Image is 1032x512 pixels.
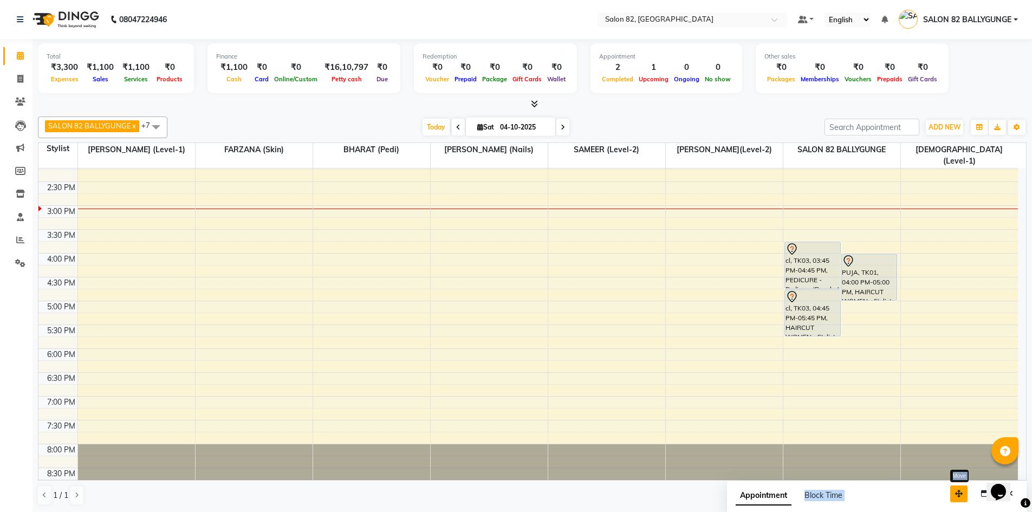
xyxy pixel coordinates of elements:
span: Appointment [736,486,791,505]
div: ₹0 [271,61,320,74]
span: Gift Cards [510,75,544,83]
div: ₹1,100 [118,61,154,74]
span: Expenses [48,75,81,83]
div: 2:30 PM [45,182,77,193]
span: +7 [141,121,158,129]
div: Move [950,470,969,482]
div: ₹0 [373,61,392,74]
div: ₹0 [798,61,842,74]
div: ₹0 [764,61,798,74]
span: BHARAT (Pedi) [313,143,430,157]
div: 6:30 PM [45,373,77,384]
span: Sat [475,123,497,131]
div: 8:00 PM [45,444,77,456]
span: FARZANA (Skin) [196,143,313,157]
div: 7:30 PM [45,420,77,432]
span: Services [121,75,151,83]
div: ₹3,300 [47,61,82,74]
div: ₹0 [510,61,544,74]
iframe: chat widget [986,469,1021,501]
span: Vouchers [842,75,874,83]
span: No show [702,75,734,83]
span: Wallet [544,75,568,83]
span: SALON 82 BALLYGUNGE [923,14,1011,25]
div: 1 [636,61,671,74]
div: ₹0 [874,61,905,74]
span: [PERSON_NAME] (Level-1) [78,143,195,157]
div: 4:00 PM [45,254,77,265]
input: Search Appointment [825,119,919,135]
button: ADD NEW [926,120,963,135]
b: 08047224946 [119,4,167,35]
div: 0 [671,61,702,74]
div: ₹0 [252,61,271,74]
span: Memberships [798,75,842,83]
div: cl, TK03, 03:45 PM-04:45 PM, PEDICURE - Pedicure (Regular) [785,242,840,288]
div: 2 [599,61,636,74]
span: Package [479,75,510,83]
div: ₹0 [423,61,452,74]
span: SALON 82 BALLYGUNGE [48,121,131,130]
div: 4:30 PM [45,277,77,289]
span: Today [423,119,450,135]
div: 0 [702,61,734,74]
div: ₹1,100 [216,61,252,74]
div: ₹0 [452,61,479,74]
span: Products [154,75,185,83]
div: 8:30 PM [45,468,77,479]
span: [PERSON_NAME](level-2) [666,143,783,157]
span: SALON 82 BALLYGUNGE [783,143,900,157]
a: x [131,121,136,130]
span: ADD NEW [929,123,960,131]
span: Voucher [423,75,452,83]
span: Petty cash [329,75,365,83]
div: cl, TK03, 04:45 PM-05:45 PM, HAIRCUT WOMEN - Stylist Level 1 (Regular) [785,290,840,336]
div: ₹16,10,797 [320,61,373,74]
div: ₹1,100 [82,61,118,74]
div: 3:00 PM [45,206,77,217]
span: [PERSON_NAME] (Nails) [431,143,548,157]
img: SALON 82 BALLYGUNGE [899,10,918,29]
div: 6:00 PM [45,349,77,360]
div: ₹0 [842,61,874,74]
div: Stylist [38,143,77,154]
div: 7:00 PM [45,397,77,408]
div: PUJA, TK01, 04:00 PM-05:00 PM, HAIRCUT WOMEN - Stylist Level 1 (Regular) [841,254,897,300]
span: SAMEER (level-2) [548,143,665,157]
div: ₹0 [544,61,568,74]
div: Appointment [599,52,734,61]
span: Gift Cards [905,75,940,83]
span: 1 / 1 [53,490,68,501]
span: Cash [224,75,244,83]
div: 5:30 PM [45,325,77,336]
span: Completed [599,75,636,83]
div: ₹0 [154,61,185,74]
div: Total [47,52,185,61]
span: Prepaid [452,75,479,83]
span: Card [252,75,271,83]
div: Other sales [764,52,940,61]
span: Online/Custom [271,75,320,83]
input: 2025-10-04 [497,119,551,135]
span: Upcoming [636,75,671,83]
div: Redemption [423,52,568,61]
span: Sales [90,75,111,83]
div: Finance [216,52,392,61]
span: Prepaids [874,75,905,83]
div: 3:30 PM [45,230,77,241]
div: ₹0 [905,61,940,74]
span: Block Time [804,490,842,500]
span: [DEMOGRAPHIC_DATA] (level-1) [901,143,1018,168]
div: 5:00 PM [45,301,77,313]
span: Packages [764,75,798,83]
img: logo [28,4,102,35]
span: Due [374,75,391,83]
span: Ongoing [671,75,702,83]
div: ₹0 [479,61,510,74]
